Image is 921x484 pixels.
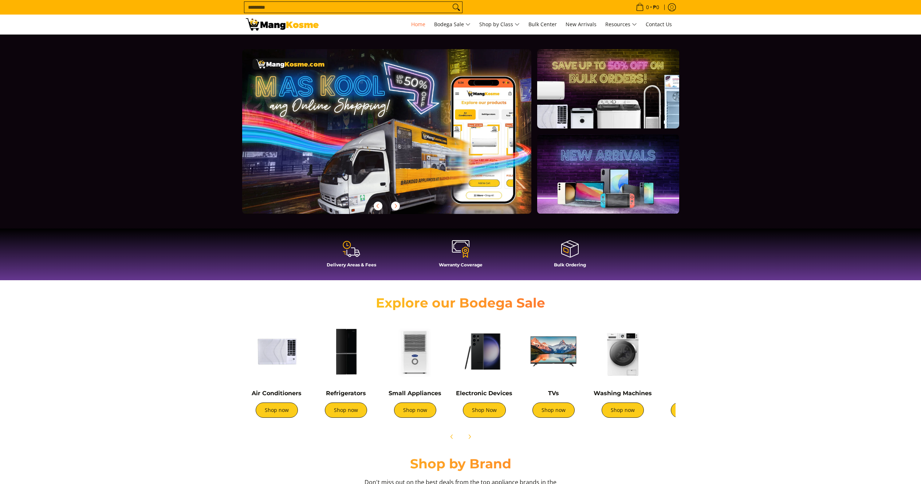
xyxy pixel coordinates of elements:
[389,390,441,397] a: Small Appliances
[594,390,652,397] a: Washing Machines
[410,239,512,273] a: Warranty Coverage
[456,390,512,397] a: Electronic Devices
[256,402,298,418] a: Shop now
[246,456,676,472] h2: Shop by Brand
[444,429,460,445] button: Previous
[300,239,402,273] a: Delivery Areas & Fees
[326,15,676,34] nav: Main Menu
[592,321,654,382] img: Washing Machines
[566,21,597,28] span: New Arrivals
[410,262,512,267] h4: Warranty Coverage
[246,321,308,382] img: Air Conditioners
[525,15,560,34] a: Bulk Center
[242,49,555,226] a: More
[519,239,621,273] a: Bulk Ordering
[246,18,319,31] img: Mang Kosme: Your Home Appliances Warehouse Sale Partner!
[384,321,446,382] img: Small Appliances
[252,390,302,397] a: Air Conditioners
[652,5,660,10] span: ₱0
[602,402,644,418] a: Shop now
[325,402,367,418] a: Shop now
[528,21,557,28] span: Bulk Center
[453,321,515,382] img: Electronic Devices
[532,402,575,418] a: Shop now
[523,321,585,382] img: TVs
[661,321,723,382] img: Cookers
[315,321,377,382] img: Refrigerators
[430,15,474,34] a: Bodega Sale
[300,262,402,267] h4: Delivery Areas & Fees
[479,20,520,29] span: Shop by Class
[394,402,436,418] a: Shop now
[642,15,676,34] a: Contact Us
[645,5,650,10] span: 0
[634,3,661,11] span: •
[602,15,641,34] a: Resources
[562,15,600,34] a: New Arrivals
[370,198,386,214] button: Previous
[326,390,366,397] a: Refrigerators
[434,20,471,29] span: Bodega Sale
[387,198,404,214] button: Next
[519,262,621,267] h4: Bulk Ordering
[411,21,425,28] span: Home
[450,2,462,13] button: Search
[548,390,559,397] a: TVs
[476,15,523,34] a: Shop by Class
[463,402,506,418] a: Shop Now
[408,15,429,34] a: Home
[646,21,672,28] span: Contact Us
[605,20,637,29] span: Resources
[355,295,566,311] h2: Explore our Bodega Sale
[671,402,713,418] a: Shop now
[461,429,477,445] button: Next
